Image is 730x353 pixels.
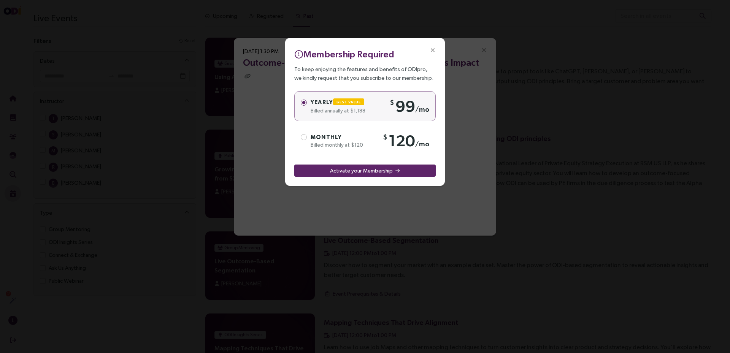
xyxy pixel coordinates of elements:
[336,100,361,104] span: Best Value
[415,105,429,113] sub: /mo
[421,38,445,62] button: Close
[294,65,436,82] p: To keep enjoying the features and benefits of ODIpro, we kindly request that you subscribe to our...
[390,98,395,106] sup: $
[311,134,342,140] span: Monthly
[383,131,429,151] div: 120
[294,165,436,177] button: Activate your Membership
[330,166,393,175] span: Activate your Membership
[390,96,429,116] div: 99
[383,133,389,141] sup: $
[294,47,436,61] h3: Membership Required
[311,108,365,114] span: Billed annually at $1,188
[311,99,367,105] span: Yearly
[415,140,429,148] sub: /mo
[311,142,363,148] span: Billed monthly at $120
